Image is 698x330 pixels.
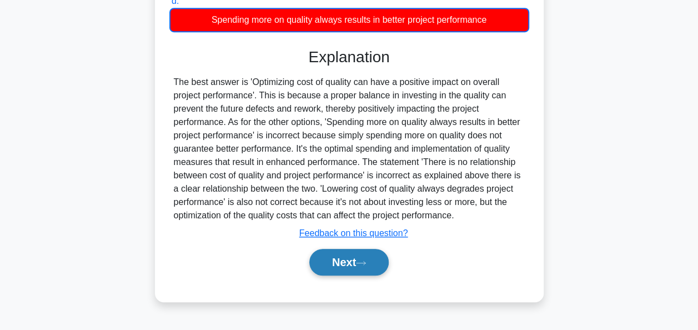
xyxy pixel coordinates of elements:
button: Next [309,249,389,276]
div: The best answer is 'Optimizing cost of quality can have a positive impact on overall project perf... [174,76,525,222]
a: Feedback on this question? [299,228,408,238]
h3: Explanation [176,48,523,67]
div: Spending more on quality always results in better project performance [169,8,529,32]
